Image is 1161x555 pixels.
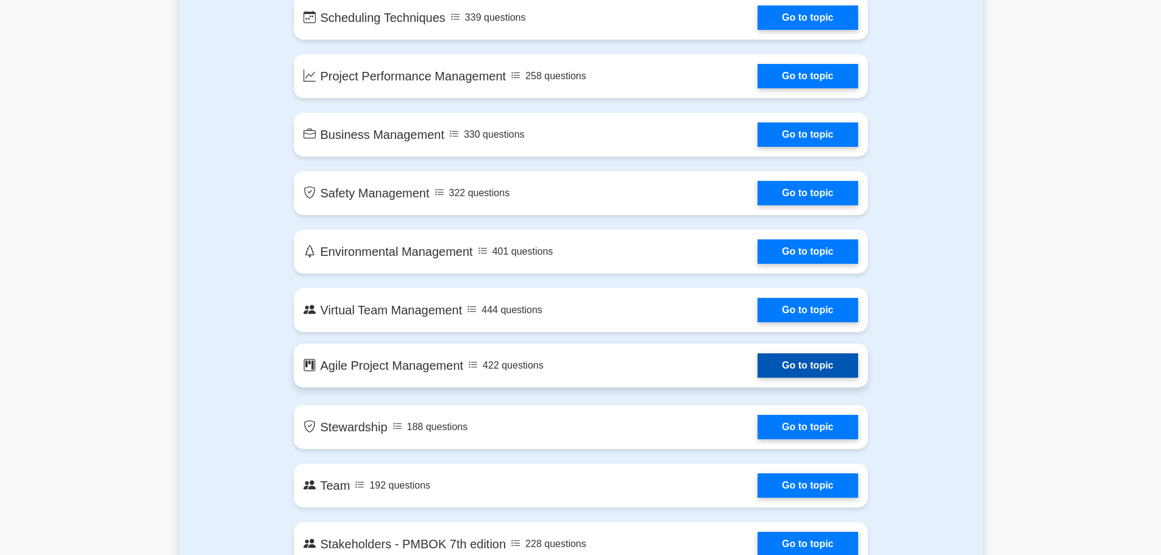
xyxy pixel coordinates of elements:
a: Go to topic [758,473,857,498]
a: Go to topic [758,415,857,439]
a: Go to topic [758,298,857,322]
a: Go to topic [758,122,857,147]
a: Go to topic [758,239,857,264]
a: Go to topic [758,64,857,88]
a: Go to topic [758,181,857,205]
a: Go to topic [758,5,857,30]
a: Go to topic [758,353,857,378]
